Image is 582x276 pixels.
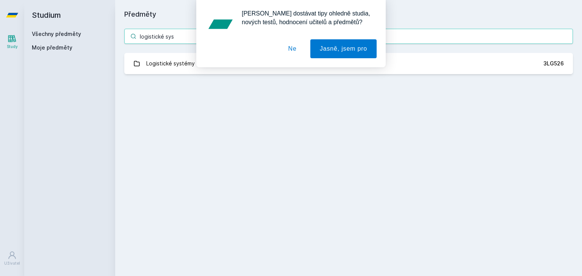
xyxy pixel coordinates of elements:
[205,9,236,39] img: notification icon
[2,247,23,270] a: Uživatel
[236,9,377,26] div: [PERSON_NAME] dostávat tipy ohledně studia, nových testů, hodnocení učitelů a předmětů?
[4,260,20,266] div: Uživatel
[279,39,306,58] button: Ne
[310,39,377,58] button: Jasně, jsem pro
